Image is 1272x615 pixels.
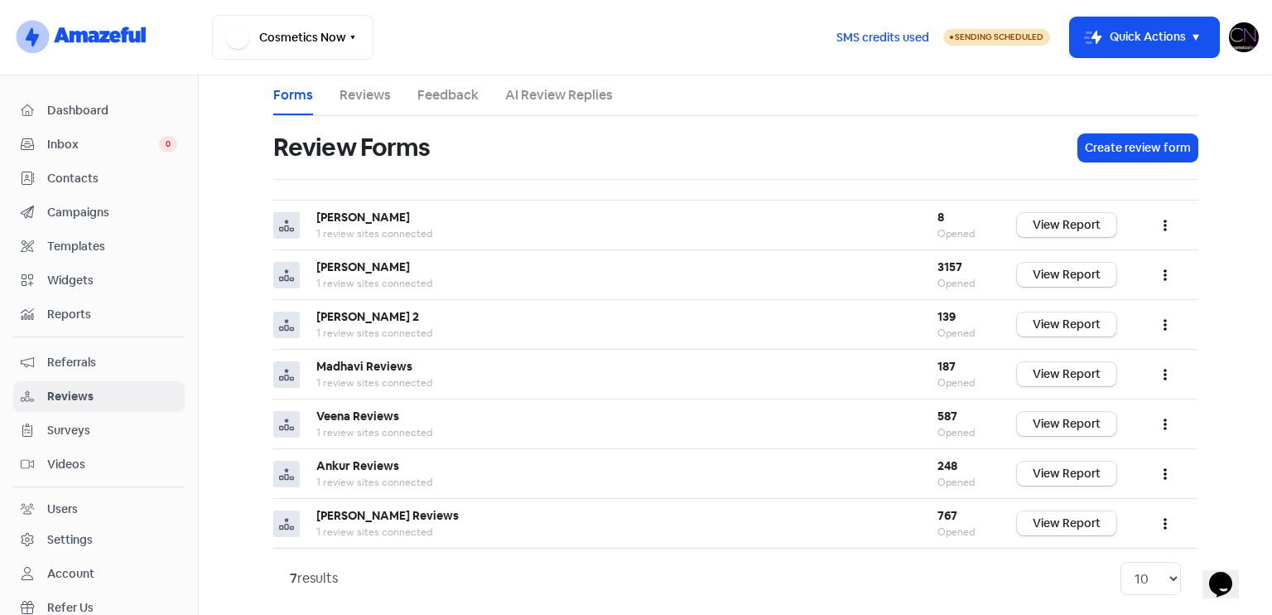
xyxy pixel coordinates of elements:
[47,388,177,405] span: Reviews
[1017,213,1116,237] a: View Report
[505,85,613,105] a: AI Review Replies
[937,276,984,291] div: Opened
[943,27,1050,47] a: Sending Scheduled
[47,272,177,289] span: Widgets
[316,309,419,324] b: [PERSON_NAME] 2
[1070,17,1219,57] button: Quick Actions
[13,129,185,160] a: Inbox 0
[1078,134,1197,162] button: Create review form
[937,458,957,473] b: 248
[417,85,479,105] a: Feedback
[273,121,430,174] h1: Review Forms
[47,238,177,255] span: Templates
[1017,362,1116,386] a: View Report
[13,231,185,262] a: Templates
[316,376,432,390] span: 1 review sites connected
[212,15,373,60] button: Cosmetics Now
[13,163,185,194] a: Contacts
[937,359,956,374] b: 187
[13,347,185,378] a: Referrals
[47,136,159,153] span: Inbox
[836,29,929,46] span: SMS credits used
[937,425,984,440] div: Opened
[13,381,185,412] a: Reviews
[316,227,432,240] span: 1 review sites connected
[13,494,185,525] a: Users
[13,449,185,480] a: Videos
[1017,263,1116,287] a: View Report
[159,136,177,153] span: 0
[13,299,185,330] a: Reports
[1017,312,1116,337] a: View Report
[13,525,185,555] a: Settings
[13,415,185,446] a: Surveys
[316,277,432,290] span: 1 review sites connected
[47,456,177,473] span: Videos
[47,354,177,371] span: Referrals
[340,85,391,105] a: Reviews
[316,327,432,340] span: 1 review sites connected
[955,31,1043,42] span: Sending Scheduled
[822,27,943,45] a: SMS credits used
[937,409,957,424] b: 587
[47,422,177,439] span: Surveys
[937,226,984,241] div: Opened
[13,265,185,296] a: Widgets
[47,501,78,518] div: Users
[937,309,956,324] b: 139
[937,375,984,390] div: Opened
[290,569,338,588] div: results
[937,326,984,341] div: Opened
[47,306,177,323] span: Reports
[937,259,962,274] b: 3157
[13,559,185,589] a: Account
[937,508,957,523] b: 767
[1017,412,1116,436] a: View Report
[1017,462,1116,486] a: View Report
[1202,549,1255,598] iframe: chat widget
[290,569,297,587] strong: 7
[316,458,399,473] b: Ankur Reviews
[47,531,93,549] div: Settings
[937,210,944,225] b: 8
[316,210,410,225] b: [PERSON_NAME]
[47,565,94,583] div: Account
[47,102,177,119] span: Dashboard
[316,476,432,489] span: 1 review sites connected
[316,525,432,539] span: 1 review sites connected
[1229,22,1259,52] img: User
[316,259,410,274] b: [PERSON_NAME]
[273,85,313,105] a: Forms
[316,508,459,523] b: [PERSON_NAME] Reviews
[13,197,185,228] a: Campaigns
[937,475,984,490] div: Opened
[316,359,412,374] b: Madhavi Reviews
[316,409,399,424] b: Veena Reviews
[1017,511,1116,535] a: View Report
[937,525,984,540] div: Opened
[13,95,185,126] a: Dashboard
[47,204,177,221] span: Campaigns
[316,426,432,439] span: 1 review sites connected
[47,170,177,187] span: Contacts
